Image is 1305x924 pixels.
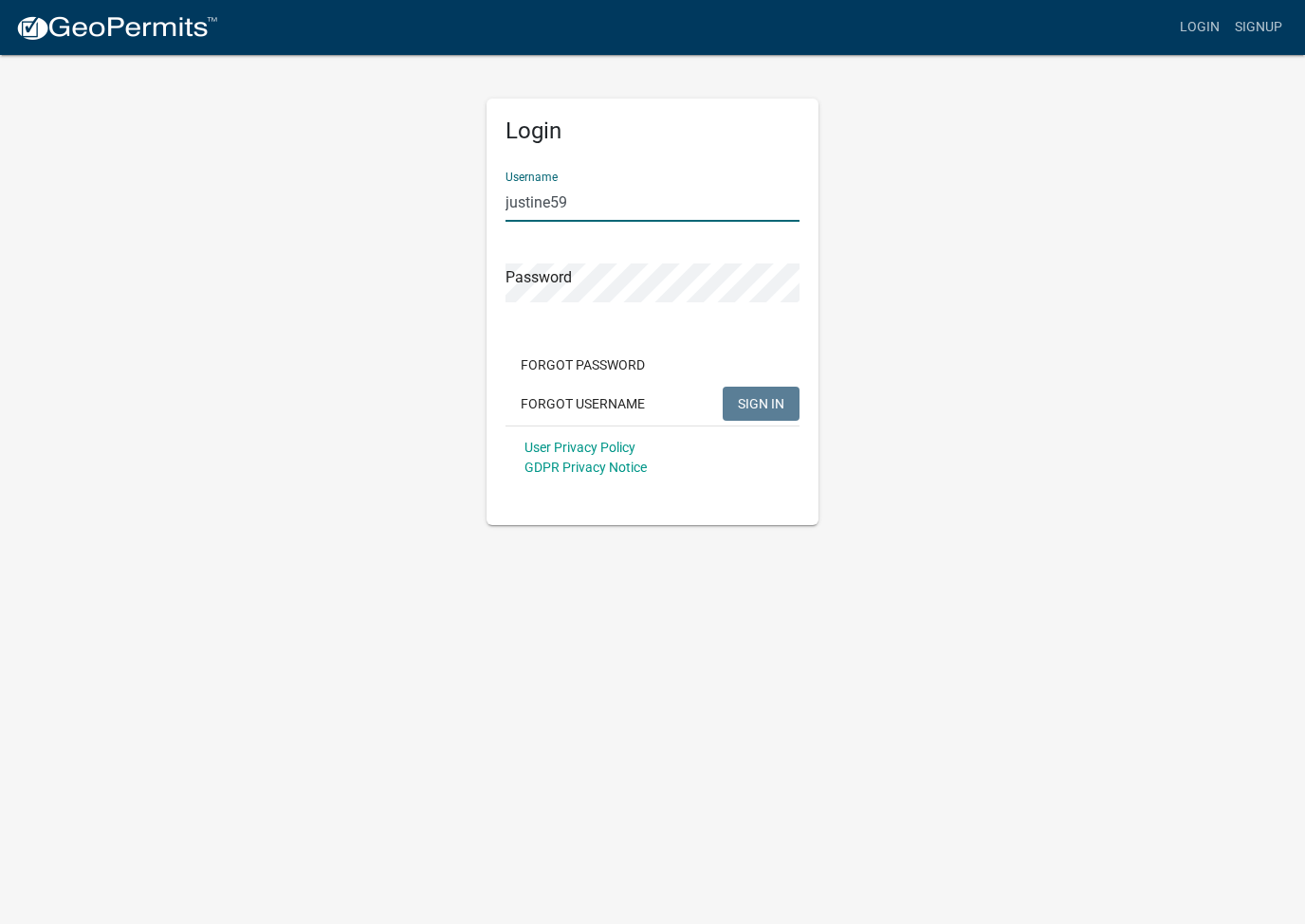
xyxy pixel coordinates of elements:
[1227,9,1290,45] a: Signup
[505,118,800,145] h5: Login
[723,387,800,421] button: SIGN IN
[738,395,784,410] span: SIGN IN
[505,348,660,382] button: Forgot Password
[524,440,635,455] a: User Privacy Policy
[1172,9,1227,45] a: Login
[524,460,647,475] a: GDPR Privacy Notice
[505,387,660,421] button: Forgot Username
